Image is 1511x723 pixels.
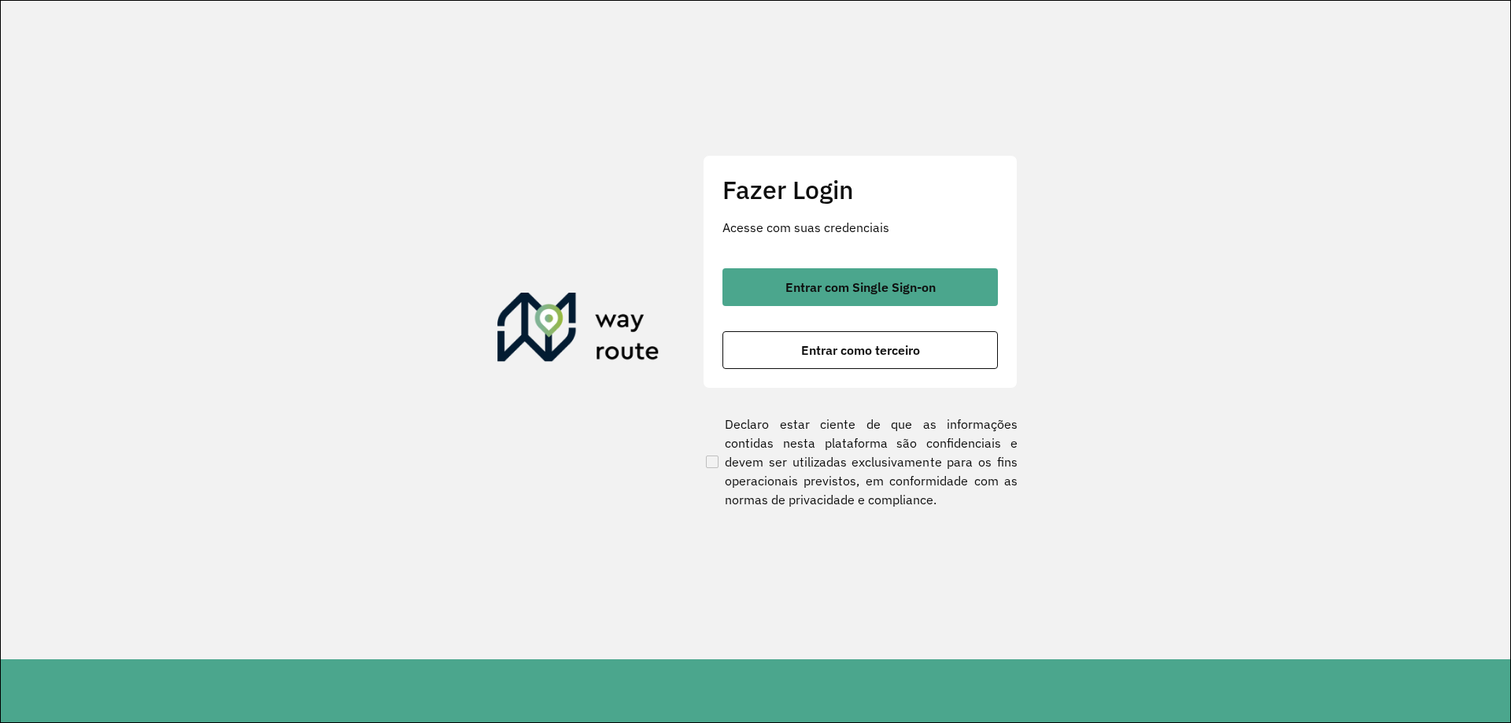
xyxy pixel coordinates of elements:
span: Entrar como terceiro [801,344,920,356]
label: Declaro estar ciente de que as informações contidas nesta plataforma são confidenciais e devem se... [703,415,1018,509]
button: button [722,331,998,369]
button: button [722,268,998,306]
h2: Fazer Login [722,175,998,205]
p: Acesse com suas credenciais [722,218,998,237]
img: Roteirizador AmbevTech [497,293,659,368]
span: Entrar com Single Sign-on [785,281,936,293]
